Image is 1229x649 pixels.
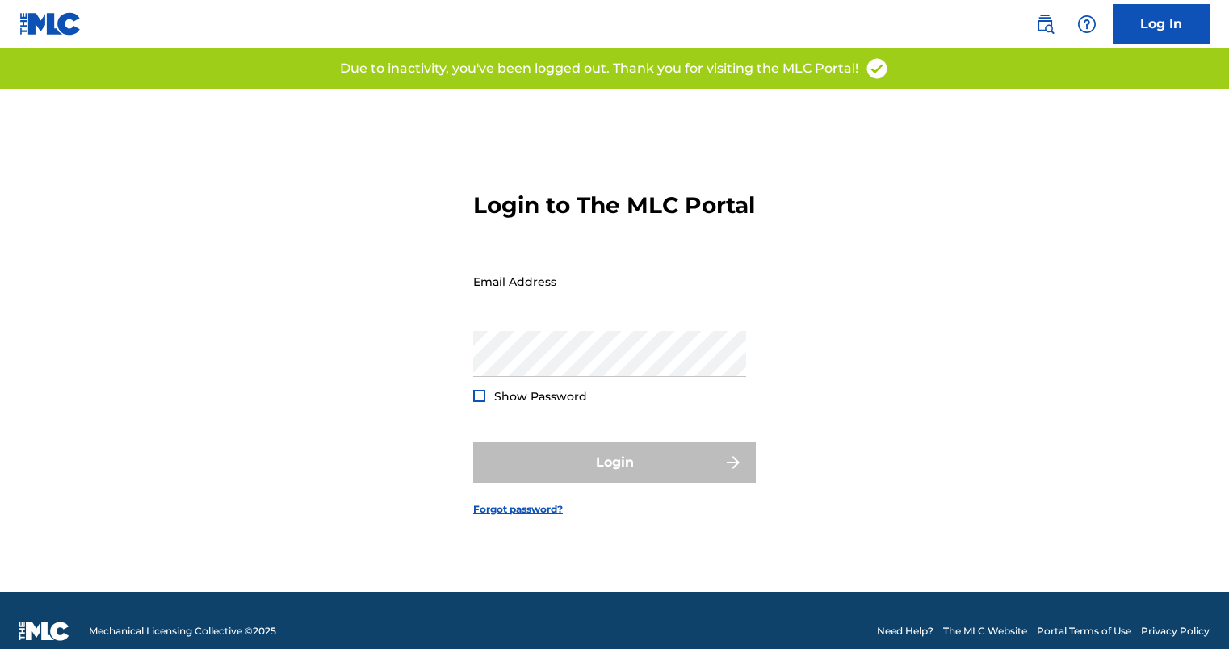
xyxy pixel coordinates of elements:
[1035,15,1055,34] img: search
[19,622,69,641] img: logo
[1141,624,1210,639] a: Privacy Policy
[1037,624,1131,639] a: Portal Terms of Use
[473,191,755,220] h3: Login to The MLC Portal
[19,12,82,36] img: MLC Logo
[340,59,858,78] p: Due to inactivity, you've been logged out. Thank you for visiting the MLC Portal!
[1029,8,1061,40] a: Public Search
[943,624,1027,639] a: The MLC Website
[1113,4,1210,44] a: Log In
[1071,8,1103,40] div: Help
[877,624,933,639] a: Need Help?
[1148,572,1229,649] iframe: Chat Widget
[865,57,889,81] img: access
[494,389,587,404] span: Show Password
[1077,15,1097,34] img: help
[473,502,563,517] a: Forgot password?
[89,624,276,639] span: Mechanical Licensing Collective © 2025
